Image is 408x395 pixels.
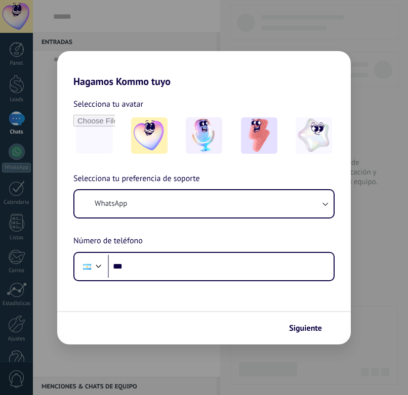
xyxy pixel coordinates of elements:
[289,325,322,332] span: Siguiente
[131,117,168,154] img: -1.jpeg
[57,51,351,87] h2: Hagamos Kommo tuyo
[77,256,97,277] div: Argentina: + 54
[73,235,143,248] span: Número de teléfono
[73,98,143,111] span: Selecciona tu avatar
[73,172,200,186] span: Selecciona tu preferencia de soporte
[296,117,332,154] img: -4.jpeg
[241,117,277,154] img: -3.jpeg
[186,117,222,154] img: -2.jpeg
[284,320,336,337] button: Siguiente
[74,190,334,217] button: WhatsApp
[95,199,127,209] span: WhatsApp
